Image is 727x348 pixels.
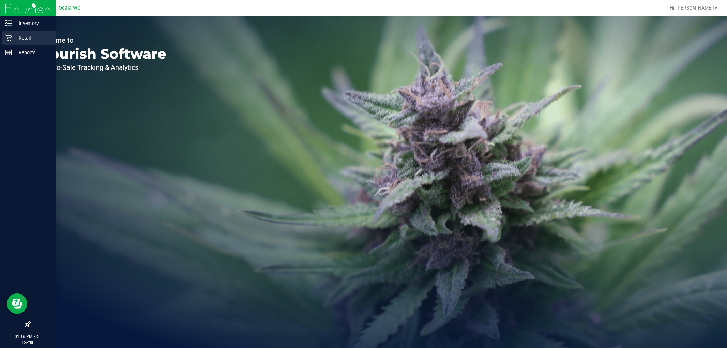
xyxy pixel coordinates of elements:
inline-svg: Reports [5,49,12,56]
span: Ocala WC [59,5,80,11]
inline-svg: Inventory [5,20,12,27]
p: 01:16 PM EDT [3,334,53,340]
p: Inventory [12,19,53,27]
span: Hi, [PERSON_NAME]! [670,5,714,11]
p: [DATE] [3,340,53,345]
iframe: Resource center [7,293,27,314]
p: Reports [12,48,53,57]
inline-svg: Retail [5,34,12,41]
p: Flourish Software [37,47,166,61]
p: Welcome to [37,37,166,44]
p: Seed-to-Sale Tracking & Analytics [37,64,166,71]
p: Retail [12,34,53,42]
